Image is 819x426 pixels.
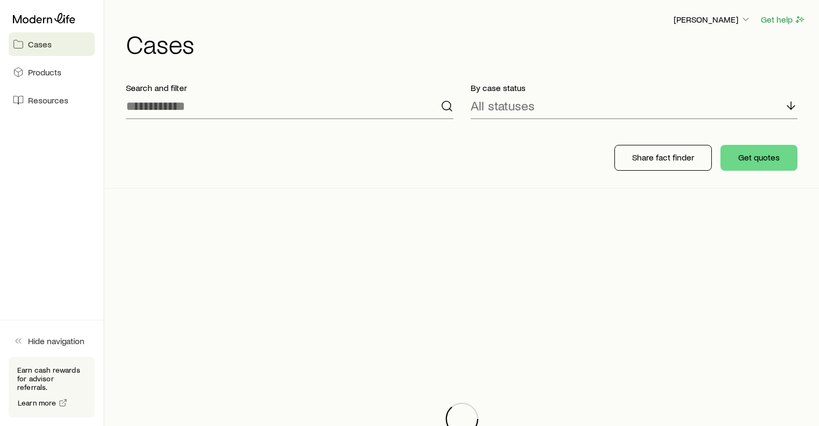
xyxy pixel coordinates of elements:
[9,88,95,112] a: Resources
[126,82,453,93] p: Search and filter
[9,60,95,84] a: Products
[28,336,85,346] span: Hide navigation
[760,13,806,26] button: Get help
[632,152,694,163] p: Share fact finder
[28,95,68,106] span: Resources
[17,366,86,392] p: Earn cash rewards for advisor referrals.
[126,31,806,57] h1: Cases
[674,14,751,25] p: [PERSON_NAME]
[471,82,798,93] p: By case status
[9,32,95,56] a: Cases
[9,329,95,353] button: Hide navigation
[614,145,712,171] button: Share fact finder
[9,357,95,417] div: Earn cash rewards for advisor referrals.Learn more
[720,145,797,171] button: Get quotes
[673,13,752,26] button: [PERSON_NAME]
[471,98,535,113] p: All statuses
[18,399,57,407] span: Learn more
[28,39,52,50] span: Cases
[28,67,61,78] span: Products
